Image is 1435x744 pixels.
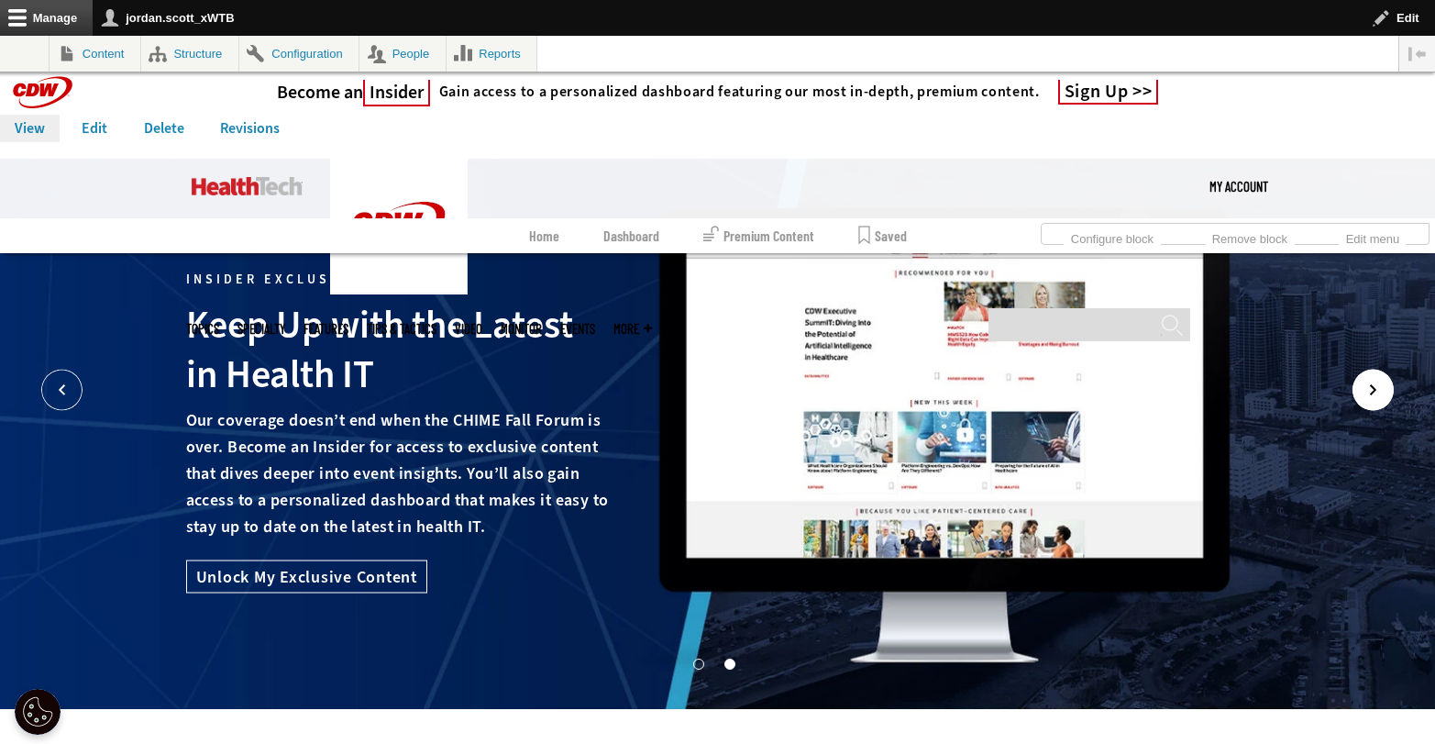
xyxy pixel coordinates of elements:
[1399,36,1435,72] button: Vertical orientation
[239,36,359,72] a: Configuration
[501,322,542,336] a: MonITor
[1205,227,1295,247] a: Remove block
[724,659,734,668] button: 2 of 2
[560,322,595,336] a: Events
[1209,159,1268,214] a: My Account
[277,81,430,104] a: Become anInsider
[330,280,468,299] a: CDW
[186,300,612,399] div: Keep Up with the Latest in Health IT
[447,36,537,72] a: Reports
[359,36,446,72] a: People
[858,218,907,253] a: Saved
[186,322,219,336] span: Topics
[141,36,238,72] a: Structure
[304,322,348,336] a: Features
[1209,159,1268,214] div: User menu
[50,36,140,72] a: Content
[15,689,61,735] div: Cookie Settings
[1352,370,1394,411] button: Next
[15,689,61,735] button: Open Preferences
[205,115,294,142] a: Revisions
[129,115,199,142] a: Delete
[67,115,122,142] a: Edit
[41,370,83,411] button: Prev
[529,218,559,253] a: Home
[430,83,1040,101] a: Gain access to a personalized dashboard featuring our most in-depth, premium content.
[703,218,814,253] a: Premium Content
[1064,227,1161,247] a: Configure block
[603,218,659,253] a: Dashboard
[1339,227,1407,247] a: Edit menu
[277,81,430,104] h3: Become an
[363,80,430,106] span: Insider
[613,322,652,336] span: More
[330,159,468,294] img: Home
[1058,80,1159,105] a: Sign Up
[439,83,1040,101] h4: Gain access to a personalized dashboard featuring our most in-depth, premium content.
[693,659,702,668] button: 1 of 2
[237,322,285,336] span: Specialty
[186,407,612,539] p: Our coverage doesn’t end when the CHIME Fall Forum is over. Become an Insider for access to exclu...
[455,322,482,336] a: Video
[186,561,427,594] a: Unlock My Exclusive Content
[367,322,436,336] a: Tips & Tactics
[192,177,303,195] img: Home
